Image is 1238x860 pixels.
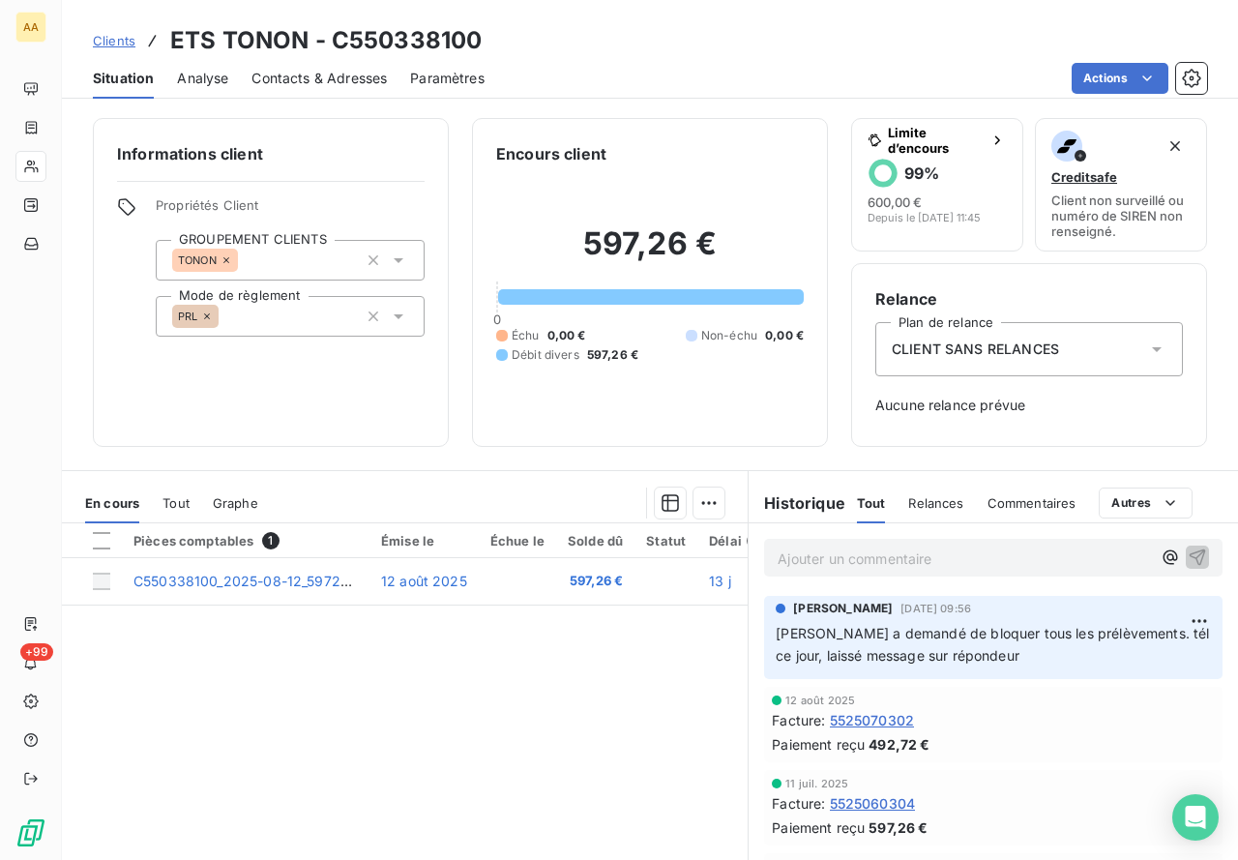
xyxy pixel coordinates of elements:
[156,197,425,224] span: Propriétés Client
[772,817,865,838] span: Paiement reçu
[830,793,916,814] span: 5525060304
[851,118,1023,252] button: Limite d’encours99%600,00 €Depuis le [DATE] 11:45
[776,625,1213,664] span: [PERSON_NAME] a demandé de bloquer tous les prélèvements. tél ce jour, laissé message sur répondeur
[381,533,467,549] div: Émise le
[178,311,197,322] span: PRL
[587,346,638,364] span: 597,26 €
[162,495,190,511] span: Tout
[709,573,731,589] span: 13 j
[133,573,367,589] span: C550338100_2025-08-12_59726#0
[496,224,804,282] h2: 597,26 €
[892,340,1059,359] span: CLIENT SANS RELANCES
[1172,794,1219,841] div: Open Intercom Messenger
[701,327,757,344] span: Non-échu
[1072,63,1168,94] button: Actions
[117,142,425,165] h6: Informations client
[772,793,825,814] span: Facture :
[512,346,579,364] span: Débit divers
[496,142,606,165] h6: Encours client
[85,495,139,511] span: En cours
[772,710,825,730] span: Facture :
[1051,169,1117,185] span: Creditsafe
[875,287,1183,311] h6: Relance
[178,254,217,266] span: TONON
[547,327,586,344] span: 0,00 €
[262,532,280,549] span: 1
[381,573,467,589] span: 12 août 2025
[219,308,234,325] input: Ajouter une valeur
[1051,193,1191,239] span: Client non surveillé ou numéro de SIREN non renseigné.
[646,533,686,549] div: Statut
[868,212,981,223] span: Depuis le [DATE] 11:45
[888,125,984,156] span: Limite d’encours
[93,33,135,48] span: Clients
[568,572,623,591] span: 597,26 €
[251,69,387,88] span: Contacts & Adresses
[749,491,845,515] h6: Historique
[908,495,963,511] span: Relances
[15,817,46,848] img: Logo LeanPay
[868,194,922,210] span: 600,00 €
[857,495,886,511] span: Tout
[900,603,971,614] span: [DATE] 09:56
[568,533,623,549] div: Solde dû
[785,778,848,789] span: 11 juil. 2025
[772,734,865,755] span: Paiement reçu
[213,495,258,511] span: Graphe
[177,69,228,88] span: Analyse
[785,695,855,706] span: 12 août 2025
[875,396,1183,415] span: Aucune relance prévue
[20,643,53,661] span: +99
[1035,118,1207,252] button: CreditsafeClient non surveillé ou numéro de SIREN non renseigné.
[512,327,540,344] span: Échu
[869,817,928,838] span: 597,26 €
[709,533,761,549] div: Délai
[93,69,154,88] span: Situation
[830,710,915,730] span: 5525070302
[793,600,893,617] span: [PERSON_NAME]
[238,252,253,269] input: Ajouter une valeur
[987,495,1076,511] span: Commentaires
[15,12,46,43] div: AA
[765,327,804,344] span: 0,00 €
[170,23,482,58] h3: ETS TONON - C550338100
[410,69,485,88] span: Paramètres
[869,734,929,755] span: 492,72 €
[904,163,939,183] h6: 99 %
[93,31,135,50] a: Clients
[493,311,501,327] span: 0
[490,533,545,549] div: Échue le
[1099,488,1193,519] button: Autres
[133,532,358,549] div: Pièces comptables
